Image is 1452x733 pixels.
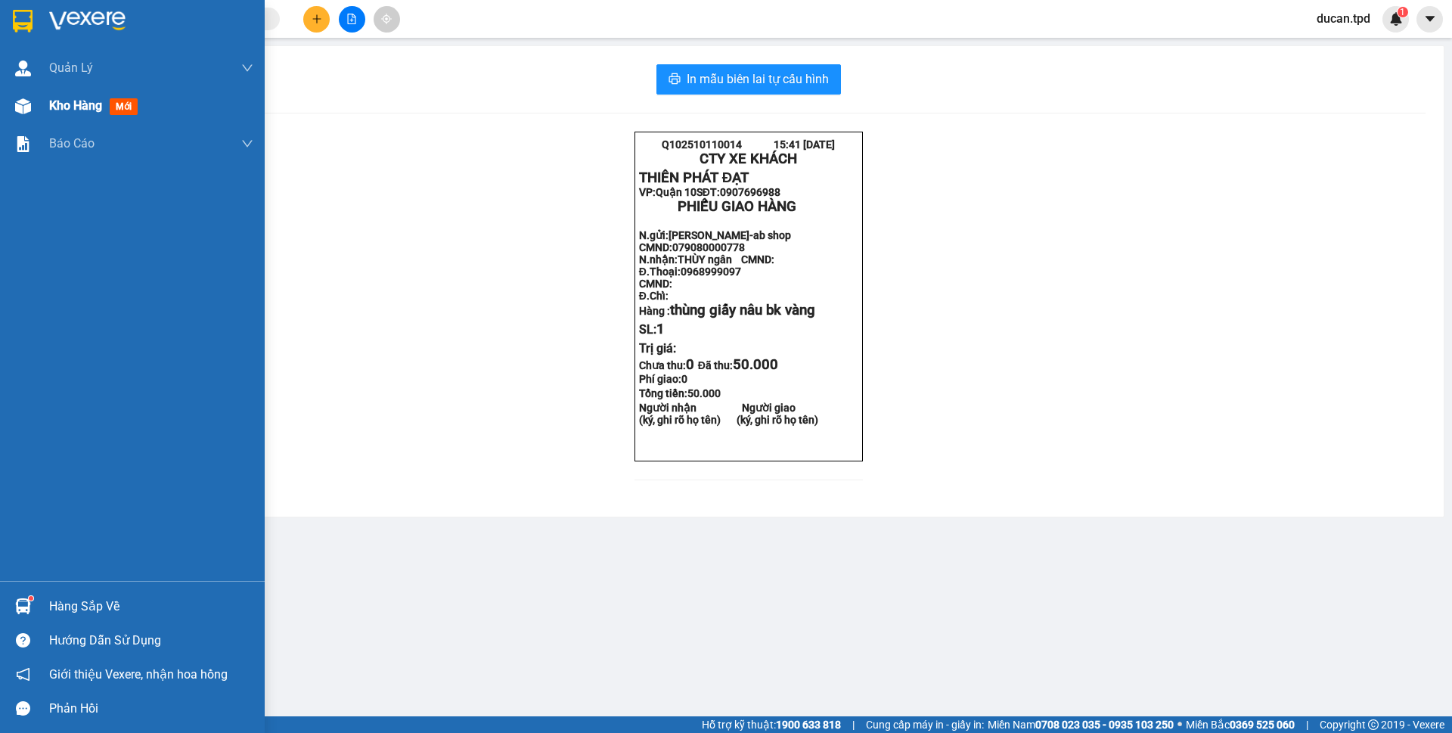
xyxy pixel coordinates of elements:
img: warehouse-icon [15,61,31,76]
strong: VP: SĐT: [5,54,146,67]
span: PHIẾU GIAO HÀNG [678,198,796,215]
strong: N.gửi: [5,98,159,122]
strong: Đ.Thoại: [639,266,741,278]
strong: 0369 525 060 [1230,719,1295,731]
strong: (ký, ghi rõ họ tên) (ký, ghi rõ họ tên) [639,414,818,426]
span: caret-down [1423,12,1437,26]
span: question-circle [16,633,30,648]
strong: THIÊN PHÁT ĐẠT [639,169,749,186]
div: Phản hồi [49,697,253,720]
span: ducan.tpd [1305,9,1382,28]
span: 50.000 [687,387,721,399]
div: Hướng dẫn sử dụng [49,629,253,652]
span: ⚪️ [1177,722,1182,728]
strong: N.nhận: [639,253,774,266]
img: warehouse-icon [15,598,31,614]
span: 0 [686,356,694,373]
span: thùng giấy nâu bk vàng [670,302,815,318]
div: Hàng sắp về [49,595,253,618]
sup: 1 [29,596,33,601]
span: PHIẾU GIAO HÀNG [43,67,162,83]
span: copyright [1368,719,1379,730]
img: icon-new-feature [1389,12,1403,26]
span: notification [16,667,30,682]
span: Báo cáo [49,134,95,153]
span: Tổng tiền: [639,387,721,399]
span: [DATE] [803,138,835,151]
span: Trị giá: [639,341,676,356]
span: Quận 10 [656,186,697,198]
span: 1 [656,321,665,337]
span: 15:41 [139,7,166,19]
span: 079080000778 [672,241,745,253]
span: 0907696988 [85,54,146,67]
span: 1 [1400,7,1405,17]
span: aim [381,14,392,24]
strong: Chưa thu: Đã thu: [639,359,778,371]
strong: N.gửi: [639,229,793,253]
span: plus [312,14,322,24]
span: [PERSON_NAME]-ab shop CMND: [639,229,793,253]
span: Miền Bắc [1186,716,1295,733]
strong: CTY XE KHÁCH [700,151,797,167]
strong: Phí giao: [639,373,687,385]
span: SL: [639,322,665,337]
span: THÙY ngân CMND: [678,253,774,266]
img: warehouse-icon [15,98,31,114]
strong: VP: SĐT: [639,186,780,198]
button: aim [374,6,400,33]
button: file-add [339,6,365,33]
span: printer [669,73,681,87]
span: 079080000778 [38,110,110,122]
strong: Hàng : [639,305,815,317]
span: Hỗ trợ kỹ thuật: [702,716,841,733]
span: [DATE] [169,7,200,19]
span: | [1306,716,1308,733]
span: 0 [681,373,687,385]
span: | [852,716,855,733]
strong: 1900 633 818 [776,719,841,731]
span: [PERSON_NAME]-ab shop CMND: [5,98,159,122]
img: solution-icon [15,136,31,152]
strong: CTY XE KHÁCH [65,19,163,36]
span: In mẫu biên lai tự cấu hình [687,70,829,89]
button: printerIn mẫu biên lai tự cấu hình [656,64,841,95]
span: Miền Nam [988,716,1174,733]
span: down [241,62,253,74]
span: 15:41 [774,138,801,151]
span: Q102510110014 [662,138,742,151]
strong: Người nhận Người giao [639,402,796,414]
span: message [16,701,30,716]
span: Quản Lý [49,58,93,77]
span: 0968999097 [681,266,741,278]
strong: CMND: [639,278,672,290]
img: logo-vxr [13,10,33,33]
span: Quận 10 [21,54,62,67]
span: 0907696988 [720,186,780,198]
strong: Đ.Chỉ: [639,290,669,302]
span: down [241,138,253,150]
span: Kho hàng [49,98,102,113]
span: Giới thiệu Vexere, nhận hoa hồng [49,665,228,684]
span: Cung cấp máy in - giấy in: [866,716,984,733]
button: plus [303,6,330,33]
span: Q102510110014 [27,7,107,19]
span: file-add [346,14,357,24]
span: 50.000 [733,356,778,373]
span: mới [110,98,138,115]
button: caret-down [1416,6,1443,33]
sup: 1 [1398,7,1408,17]
strong: 0708 023 035 - 0935 103 250 [1035,719,1174,731]
strong: THIÊN PHÁT ĐẠT [5,38,114,54]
